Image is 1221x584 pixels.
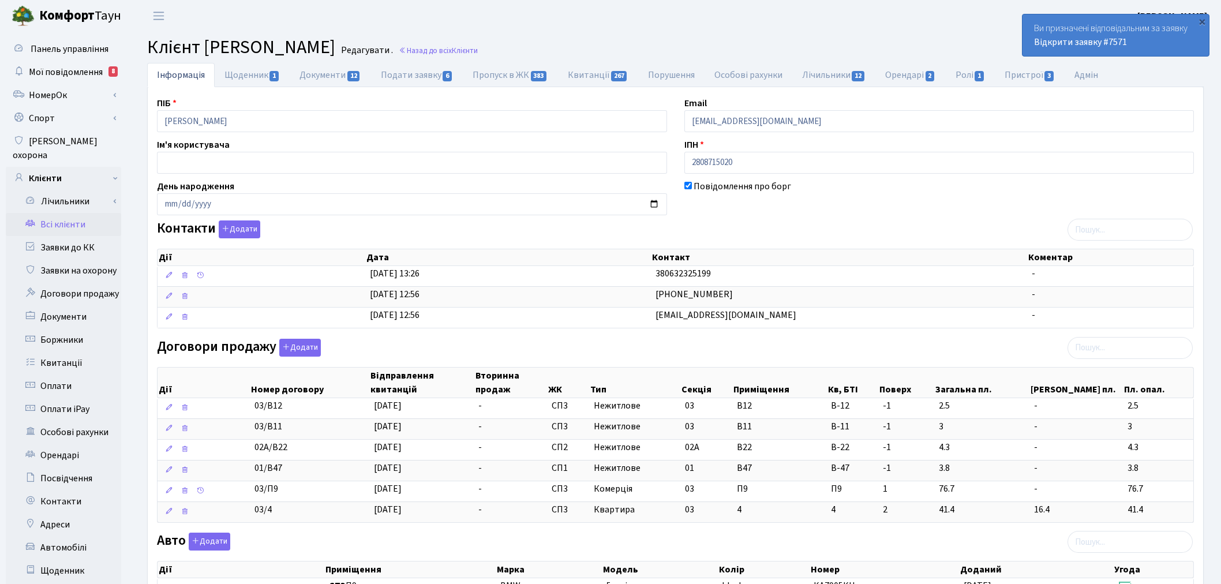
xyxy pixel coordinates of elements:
[975,71,984,81] span: 1
[6,282,121,305] a: Договори продажу
[1137,10,1207,23] b: [PERSON_NAME]
[852,71,864,81] span: 12
[737,503,741,516] span: 4
[374,441,402,454] span: [DATE]
[374,399,402,412] span: [DATE]
[831,399,874,413] span: В-12
[831,420,874,433] span: В-11
[594,420,676,433] span: Нежитлове
[1034,462,1118,475] span: -
[478,482,482,495] span: -
[158,368,250,398] th: Дії
[1034,399,1118,413] span: -
[1034,420,1118,433] span: -
[6,421,121,444] a: Особові рахунки
[883,462,929,475] span: -1
[443,71,452,81] span: 6
[939,420,1025,433] span: 3
[946,63,995,87] a: Ролі
[684,138,704,152] label: ІПН
[1034,482,1118,496] span: -
[737,482,748,495] span: П9
[656,309,796,321] span: [EMAIL_ADDRESS][DOMAIN_NAME]
[6,259,121,282] a: Заявки на охорону
[157,96,177,110] label: ПІБ
[324,561,496,578] th: Приміщення
[279,339,321,357] button: Договори продажу
[831,482,874,496] span: П9
[552,503,585,516] span: СП3
[602,561,718,578] th: Модель
[831,503,874,516] span: 4
[39,6,121,26] span: Таун
[269,71,279,81] span: 1
[680,368,732,398] th: Секція
[1128,399,1189,413] span: 2.5
[831,462,874,475] span: В-47
[939,503,1025,516] span: 41.4
[6,375,121,398] a: Оплати
[374,503,402,516] span: [DATE]
[370,309,420,321] span: [DATE] 12:56
[552,482,585,496] span: СП3
[147,63,215,87] a: Інформація
[718,561,810,578] th: Колір
[1137,9,1207,23] a: [PERSON_NAME]
[478,399,482,412] span: -
[926,71,935,81] span: 2
[1128,503,1189,516] span: 41.4
[6,351,121,375] a: Квитанції
[6,107,121,130] a: Спорт
[6,213,121,236] a: Всі клієнти
[685,503,694,516] span: 03
[158,561,324,578] th: Дії
[883,420,929,433] span: -1
[1068,531,1193,553] input: Пошук...
[157,533,230,551] label: Авто
[552,462,585,475] span: СП1
[157,220,260,238] label: Контакти
[6,513,121,536] a: Адреси
[651,249,1027,265] th: Контакт
[147,34,335,61] span: Клієнт [PERSON_NAME]
[452,45,478,56] span: Клієнти
[290,63,370,87] a: Документи
[883,441,929,454] span: -1
[737,441,752,454] span: В22
[552,420,585,433] span: СП3
[1034,503,1118,516] span: 16.4
[810,561,960,578] th: Номер
[558,63,638,87] a: Квитанції
[189,533,230,551] button: Авто
[1029,368,1123,398] th: [PERSON_NAME] пл.
[732,368,827,398] th: Приміщення
[6,84,121,107] a: НомерОк
[883,399,929,413] span: -1
[638,63,705,87] a: Порушення
[934,368,1029,398] th: Загальна пл.
[1068,337,1193,359] input: Пошук...
[254,420,282,433] span: 03/В11
[365,249,651,265] th: Дата
[157,179,234,193] label: День народження
[157,339,321,357] label: Договори продажу
[39,6,95,25] b: Комфорт
[531,71,547,81] span: 383
[374,482,402,495] span: [DATE]
[29,66,103,78] span: Мої повідомлення
[6,398,121,421] a: Оплати iPay
[831,441,874,454] span: В-22
[1032,267,1035,280] span: -
[374,420,402,433] span: [DATE]
[254,441,287,454] span: 02А/В22
[685,441,699,454] span: 02А
[463,63,557,87] a: Пропуск в ЖК
[254,482,278,495] span: 03/П9
[215,63,290,87] a: Щоденник
[705,63,792,87] a: Особові рахунки
[254,462,282,474] span: 01/В47
[594,441,676,454] span: Нежитлове
[478,441,482,454] span: -
[1034,441,1118,454] span: -
[6,130,121,167] a: [PERSON_NAME] охорона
